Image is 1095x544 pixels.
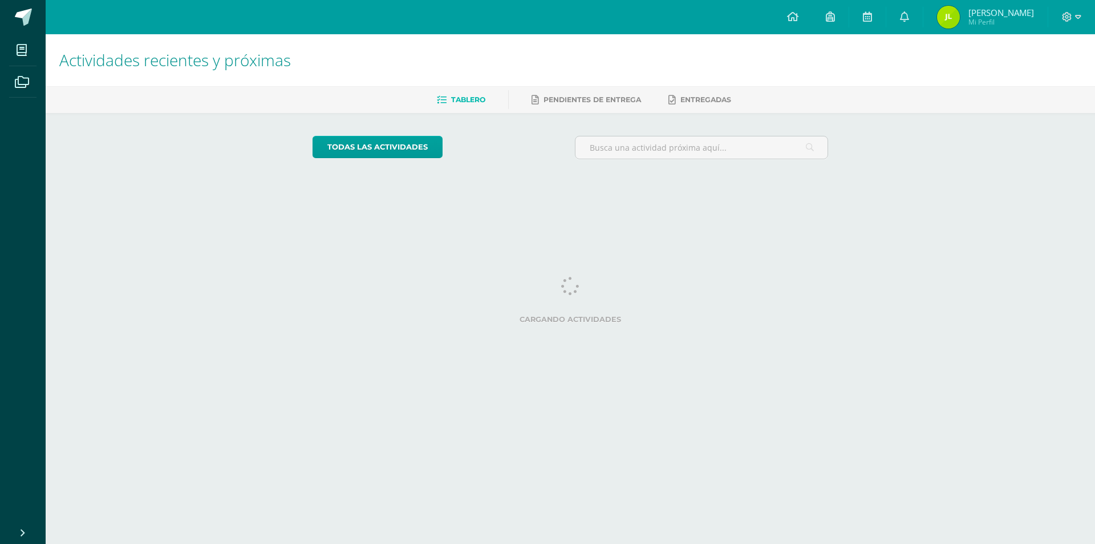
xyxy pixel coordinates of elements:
span: Pendientes de entrega [544,95,641,104]
input: Busca una actividad próxima aquí... [575,136,828,159]
span: Entregadas [680,95,731,104]
a: Tablero [437,91,485,109]
span: [PERSON_NAME] [968,7,1034,18]
img: d11ac047df2c1eea815b0d40456c05ed.png [937,6,960,29]
span: Tablero [451,95,485,104]
span: Mi Perfil [968,17,1034,27]
label: Cargando actividades [313,315,829,324]
a: Pendientes de entrega [532,91,641,109]
span: Actividades recientes y próximas [59,49,291,71]
a: todas las Actividades [313,136,443,158]
a: Entregadas [668,91,731,109]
